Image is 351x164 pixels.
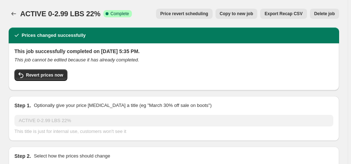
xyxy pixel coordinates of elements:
p: Optionally give your price [MEDICAL_DATA] a title (eg "March 30% off sale on boots") [34,102,212,109]
i: This job cannot be edited because it has already completed. [14,57,139,62]
h2: Prices changed successfully [22,32,86,39]
span: Copy to new job [220,11,253,17]
span: Export Recap CSV [265,11,302,17]
h2: Step 2. [14,152,31,160]
button: Copy to new job [216,9,258,19]
span: Delete job [314,11,335,17]
h2: Step 1. [14,102,31,109]
button: Price change jobs [9,9,19,19]
span: Revert prices now [26,72,63,78]
h2: This job successfully completed on [DATE] 5:35 PM. [14,48,333,55]
input: 30% off holiday sale [14,115,333,126]
p: Select how the prices should change [34,152,110,160]
button: Revert prices now [14,69,67,81]
button: Price revert scheduling [156,9,213,19]
span: Complete [111,11,129,17]
span: This title is just for internal use, customers won't see it [14,129,126,134]
button: Delete job [310,9,339,19]
span: ACTIVE 0-2.99 LBS 22% [20,10,101,18]
button: Export Recap CSV [260,9,307,19]
span: Price revert scheduling [160,11,208,17]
